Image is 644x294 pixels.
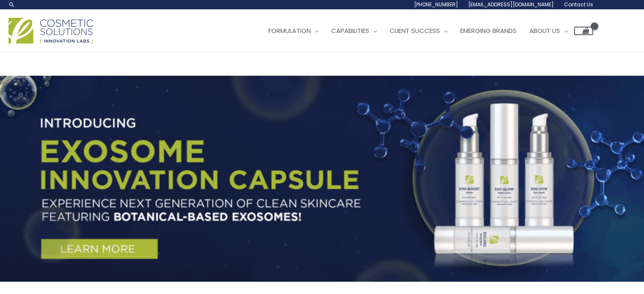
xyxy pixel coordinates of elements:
[468,1,554,8] span: [EMAIL_ADDRESS][DOMAIN_NAME]
[325,18,383,44] a: Capabilities
[262,18,325,44] a: Formulation
[383,18,454,44] a: Client Success
[523,18,574,44] a: About Us
[460,26,517,35] span: Emerging Brands
[256,18,593,44] nav: Site Navigation
[574,27,593,35] a: View Shopping Cart, empty
[529,26,560,35] span: About Us
[8,18,93,44] img: Cosmetic Solutions Logo
[564,1,593,8] span: Contact Us
[414,1,458,8] span: [PHONE_NUMBER]
[331,26,369,35] span: Capabilities
[268,26,311,35] span: Formulation
[454,18,523,44] a: Emerging Brands
[8,1,15,8] a: Search icon link
[390,26,440,35] span: Client Success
